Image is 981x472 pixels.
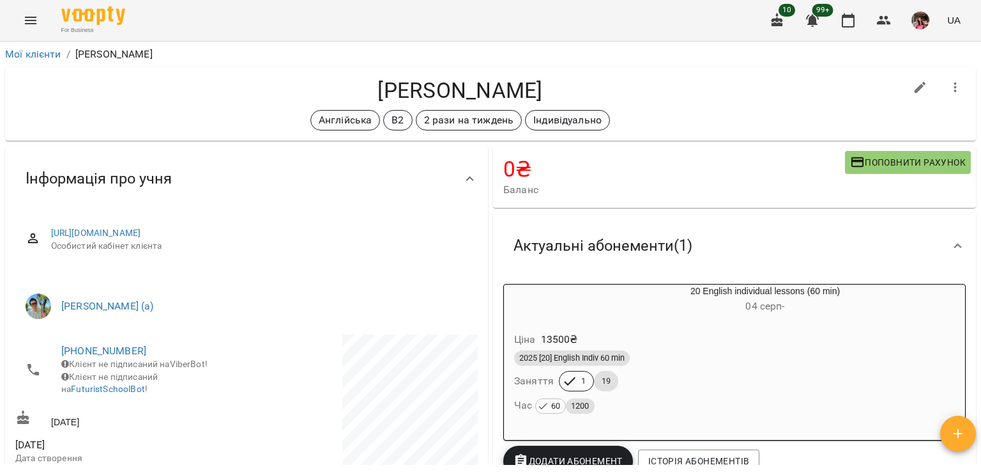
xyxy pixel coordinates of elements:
[565,285,965,315] div: 20 English individual lessons (60 min)
[503,182,845,198] span: Баланс
[61,372,158,395] span: Клієнт не підписаний на !
[525,110,610,130] div: Індивідуально
[812,4,833,17] span: 99+
[648,453,749,469] span: Історія абонементів
[947,13,961,27] span: UA
[15,77,905,104] h4: [PERSON_NAME]
[392,113,404,128] p: B2
[66,47,70,62] li: /
[911,12,929,29] img: c49f37c2ed70b6dbad3f12bb7f399b12.jfif
[51,240,468,253] span: Особистий кабінет клієнта
[5,48,61,60] a: Мої клієнти
[541,332,578,347] p: 13500 ₴
[26,169,172,189] span: Інформація про учня
[503,156,845,182] h4: 0 ₴
[513,236,692,256] span: Актуальні абонементи ( 1 )
[61,300,154,312] a: [PERSON_NAME] (а)
[546,399,565,413] span: 60
[845,151,971,174] button: Поповнити рахунок
[75,47,153,62] p: [PERSON_NAME]
[424,113,514,128] p: 2 рази на тиждень
[61,359,208,369] span: Клієнт не підписаний на ViberBot!
[514,352,630,364] span: 2025 [20] English Indiv 60 min
[310,110,380,130] div: Англійська
[745,300,784,312] span: 04 серп -
[942,8,966,32] button: UA
[61,26,125,35] span: For Business
[383,110,412,130] div: B2
[416,110,522,130] div: 2 рази на тиждень
[26,294,51,319] img: Рябков Владислав Олегович (а)
[493,213,976,279] div: Актуальні абонементи(1)
[533,113,602,128] p: Індивідуально
[779,4,795,17] span: 10
[15,437,244,453] span: [DATE]
[513,453,623,469] span: Додати Абонемент
[5,47,976,62] nav: breadcrumb
[504,285,565,315] div: 20 English individual lessons (60 min)
[504,285,965,430] button: 20 English individual lessons (60 min)04 серп- Ціна13500₴2025 [20] English Indiv 60 minЗаняття119...
[850,155,966,170] span: Поповнити рахунок
[514,372,554,390] h6: Заняття
[319,113,372,128] p: Англійська
[574,375,593,387] span: 1
[71,384,145,394] a: FuturistSchoolBot
[13,407,247,431] div: [DATE]
[51,228,141,238] a: [URL][DOMAIN_NAME]
[15,5,46,36] button: Menu
[566,399,595,413] span: 1200
[594,375,618,387] span: 19
[61,6,125,25] img: Voopty Logo
[15,452,244,465] p: Дата створення
[61,345,146,357] a: [PHONE_NUMBER]
[5,146,488,212] div: Інформація про учня
[514,331,536,349] h6: Ціна
[514,397,595,414] h6: Час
